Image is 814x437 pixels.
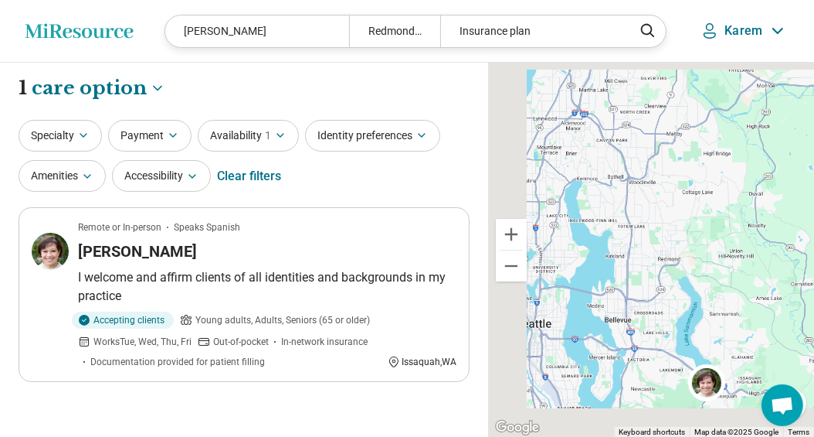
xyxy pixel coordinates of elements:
button: Zoom in [496,219,527,250]
div: Clear filters [217,158,281,195]
p: Karem [725,23,763,39]
div: Accepting clients [72,312,174,329]
span: Documentation provided for patient filling [90,355,265,369]
span: Speaks Spanish [174,220,240,234]
button: Identity preferences [305,120,440,152]
div: Insurance plan [440,15,623,47]
span: Works Tue, Wed, Thu, Fri [93,335,192,349]
p: I welcome and affirm clients of all identities and backgrounds in my practice [78,268,456,306]
span: Map data ©2025 Google [694,428,778,436]
button: Accessibility [112,160,211,192]
span: Young adults, Adults, Seniors (65 or older) [195,313,370,327]
span: Out-of-pocket [213,335,269,349]
span: In-network insurance [281,335,368,349]
span: care option [32,75,147,101]
div: Open chat [761,384,803,426]
span: 1 [265,128,271,144]
div: [PERSON_NAME] [165,15,348,47]
button: Specialty [19,120,102,152]
div: Redmond, [GEOGRAPHIC_DATA] [349,15,441,47]
button: Amenities [19,160,106,192]
div: Issaquah , WA [388,355,456,369]
h1: 1 [19,75,165,101]
h3: [PERSON_NAME] [78,241,197,262]
a: Terms (opens in new tab) [788,428,809,436]
button: Availability1 [198,120,299,152]
button: Care options [32,75,165,101]
p: Remote or In-person [78,220,161,234]
button: Payment [108,120,192,152]
button: Zoom out [496,251,527,282]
